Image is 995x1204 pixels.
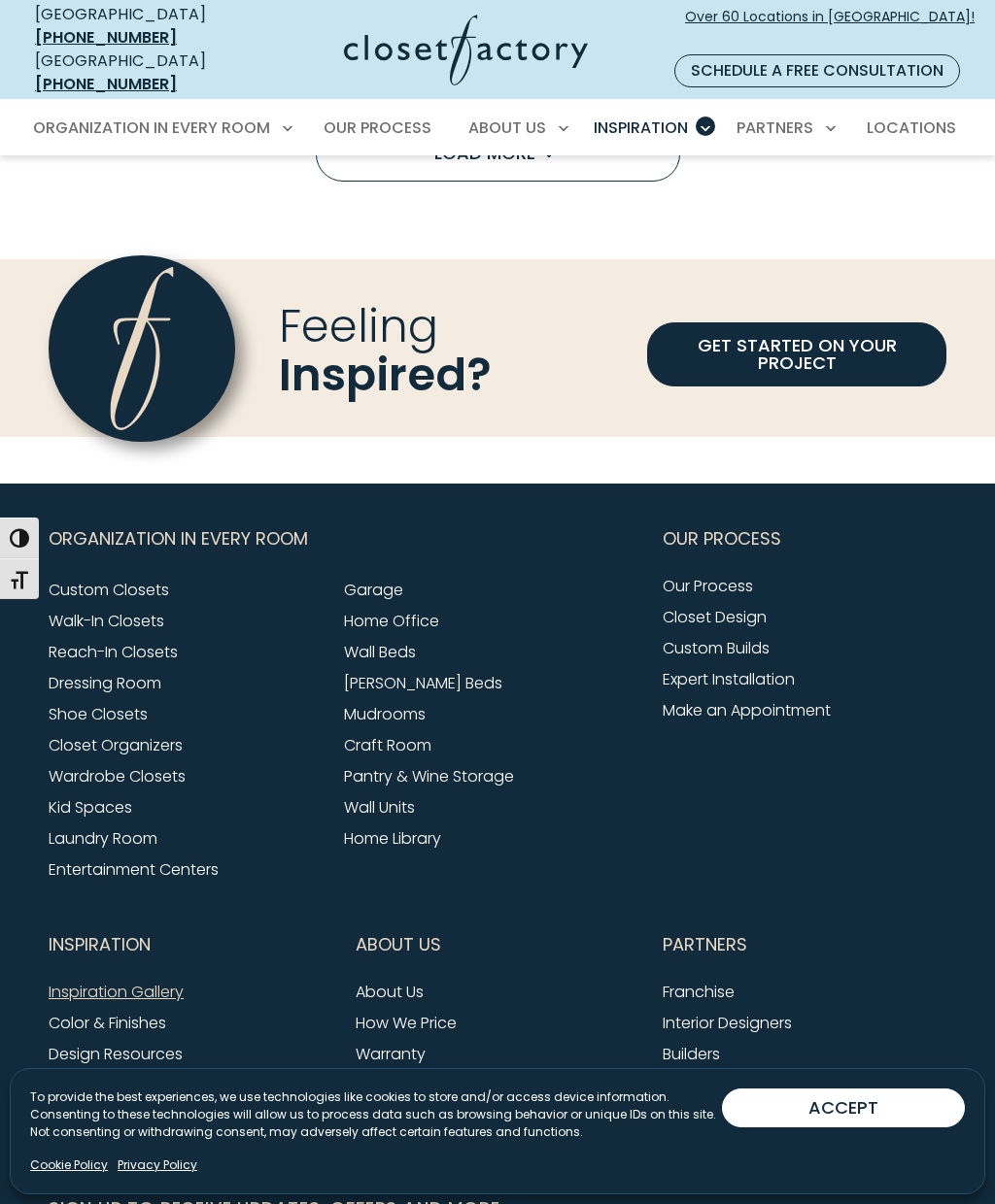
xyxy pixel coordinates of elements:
[35,73,177,95] a: [PHONE_NUMBER]
[344,610,439,632] a: Home Office
[279,295,438,358] span: Feeling
[663,515,781,563] span: Our Process
[344,734,431,756] a: Craft Room
[663,981,735,1003] a: Franchise
[49,827,157,850] a: Laundry Room
[49,1043,183,1065] a: Design Resources
[663,699,831,721] a: Make an Appointment
[356,1012,457,1034] a: How We Price
[663,515,946,563] button: Footer Subnav Button - Our Process
[49,796,132,819] a: Kid Spaces
[49,641,178,663] a: Reach-In Closets
[344,641,416,663] a: Wall Beds
[118,1156,197,1174] a: Privacy Policy
[30,1088,722,1141] p: To provide the best experiences, we use technologies like cookies to store and/or access device i...
[49,1012,166,1034] a: Color & Finishes
[33,117,270,139] span: Organization in Every Room
[344,672,502,694] a: [PERSON_NAME] Beds
[663,920,747,969] span: Partners
[344,703,426,725] a: Mudrooms
[49,703,148,725] a: Shoe Closets
[324,117,431,139] span: Our Process
[344,765,514,787] a: Pantry & Wine Storage
[663,1043,720,1065] a: Builders
[49,734,183,756] a: Closet Organizers
[35,50,247,96] div: [GEOGRAPHIC_DATA]
[35,26,177,49] a: [PHONE_NUMBER]
[49,920,332,969] button: Footer Subnav Button - Inspiration
[344,579,403,601] a: Garage
[30,1156,108,1174] a: Cookie Policy
[35,3,247,50] div: [GEOGRAPHIC_DATA]
[49,981,184,1003] a: Inspiration Gallery
[356,981,424,1003] a: About Us
[722,1088,965,1127] button: ACCEPT
[344,15,588,85] img: Closet Factory Logo
[49,515,639,563] button: Footer Subnav Button - Organization in Every Room
[356,920,441,969] span: About Us
[49,920,151,969] span: Inspiration
[674,54,960,87] a: Schedule a Free Consultation
[49,765,186,787] a: Wardrobe Closets
[867,117,956,139] span: Locations
[663,920,946,969] button: Footer Subnav Button - Partners
[356,1043,426,1065] a: Warranty
[279,343,492,406] span: Inspired?
[647,322,946,386] a: GET STARTED ON YOUR PROJECT
[344,796,415,819] a: Wall Units
[594,117,688,139] span: Inspiration
[663,606,767,628] a: Closet Design
[19,101,976,155] nav: Primary Menu
[344,827,441,850] a: Home Library
[468,117,546,139] span: About Us
[737,117,813,139] span: Partners
[663,1012,792,1034] a: Interior Designers
[49,515,308,563] span: Organization in Every Room
[663,575,753,597] a: Our Process
[663,668,795,690] a: Expert Installation
[663,637,770,659] a: Custom Builds
[49,672,161,694] a: Dressing Room
[49,579,169,601] a: Custom Closets
[685,7,975,48] span: Over 60 Locations in [GEOGRAPHIC_DATA]!
[49,610,164,632] a: Walk-In Closets
[49,858,219,881] a: Entertainment Centers
[356,920,639,969] button: Footer Subnav Button - About Us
